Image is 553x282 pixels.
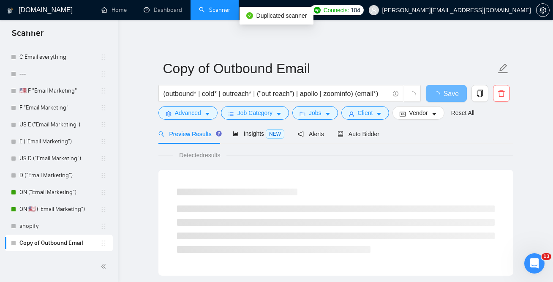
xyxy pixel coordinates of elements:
[266,129,284,139] span: NEW
[158,106,218,120] button: settingAdvancedcaret-down
[228,111,234,117] span: bars
[163,58,496,79] input: Scanner name...
[100,88,107,94] span: holder
[536,3,550,17] button: setting
[100,240,107,246] span: holder
[338,131,343,137] span: robot
[5,82,113,99] li: 🇺🇸 F "Email Marketing"
[19,167,100,184] a: D ("Email Marketing")
[5,167,113,184] li: D ("Email Marketing")
[5,66,113,82] li: ---
[199,6,230,14] a: searchScanner
[358,108,373,118] span: Client
[19,49,100,66] a: C Email everything
[314,7,321,14] img: upwork-logo.png
[19,66,100,82] a: ---
[100,121,107,128] span: holder
[498,63,509,74] span: edit
[19,82,100,99] a: 🇺🇸 F "Email Marketing"
[19,235,100,252] a: Copy of Outbound Email
[393,91,398,96] span: info-circle
[5,235,113,252] li: Copy of Outbound Email
[166,111,172,117] span: setting
[298,131,304,137] span: notification
[19,201,100,218] a: ON 🇺🇸 ("Email Marketing")
[19,218,100,235] a: shopify
[493,90,509,97] span: delete
[426,85,467,102] button: Save
[221,106,289,120] button: barsJob Categorycaret-down
[341,106,390,120] button: userClientcaret-down
[246,12,253,19] span: check-circle
[19,184,100,201] a: ON ("Email Marketing")
[400,111,406,117] span: idcard
[100,71,107,77] span: holder
[158,131,164,137] span: search
[5,99,113,116] li: F "Email Marketing"
[100,54,107,60] span: holder
[256,12,307,19] span: Duplicated scanner
[5,27,50,45] span: Scanner
[5,49,113,66] li: C Email everything
[100,138,107,145] span: holder
[5,116,113,133] li: US E ("Email Marketing")
[101,262,109,271] span: double-left
[351,5,360,15] span: 104
[324,5,349,15] span: Connects:
[144,6,182,14] a: dashboardDashboard
[100,223,107,230] span: holder
[100,155,107,162] span: holder
[349,111,354,117] span: user
[158,131,219,137] span: Preview Results
[542,253,551,260] span: 13
[431,111,437,117] span: caret-down
[325,111,331,117] span: caret-down
[276,111,282,117] span: caret-down
[409,91,416,99] span: loading
[233,131,239,137] span: area-chart
[338,131,379,137] span: Auto Bidder
[233,130,284,137] span: Insights
[444,88,459,99] span: Save
[292,106,338,120] button: folderJobscaret-down
[100,172,107,179] span: holder
[451,108,474,118] a: Reset All
[409,108,428,118] span: Vendor
[19,133,100,150] a: E ("Email Marketing")
[300,111,305,117] span: folder
[101,6,127,14] a: homeHome
[204,111,210,117] span: caret-down
[163,88,389,99] input: Search Freelance Jobs...
[173,151,226,160] span: Detected results
[19,150,100,167] a: US D ("Email Marketing")
[472,90,488,97] span: copy
[309,108,321,118] span: Jobs
[100,189,107,196] span: holder
[371,7,377,13] span: user
[493,85,510,102] button: delete
[100,104,107,111] span: holder
[5,150,113,167] li: US D ("Email Marketing")
[100,206,107,213] span: holder
[376,111,382,117] span: caret-down
[19,99,100,116] a: F "Email Marketing"
[392,106,444,120] button: idcardVendorcaret-down
[298,131,324,137] span: Alerts
[536,7,550,14] a: setting
[433,91,444,98] span: loading
[471,85,488,102] button: copy
[5,133,113,150] li: E ("Email Marketing")
[215,130,223,137] div: Tooltip anchor
[19,116,100,133] a: US E ("Email Marketing")
[5,201,113,218] li: ON 🇺🇸 ("Email Marketing")
[237,108,272,118] span: Job Category
[5,218,113,235] li: shopify
[7,4,13,17] img: logo
[5,184,113,201] li: ON ("Email Marketing")
[524,253,545,274] iframe: Intercom live chat
[175,108,201,118] span: Advanced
